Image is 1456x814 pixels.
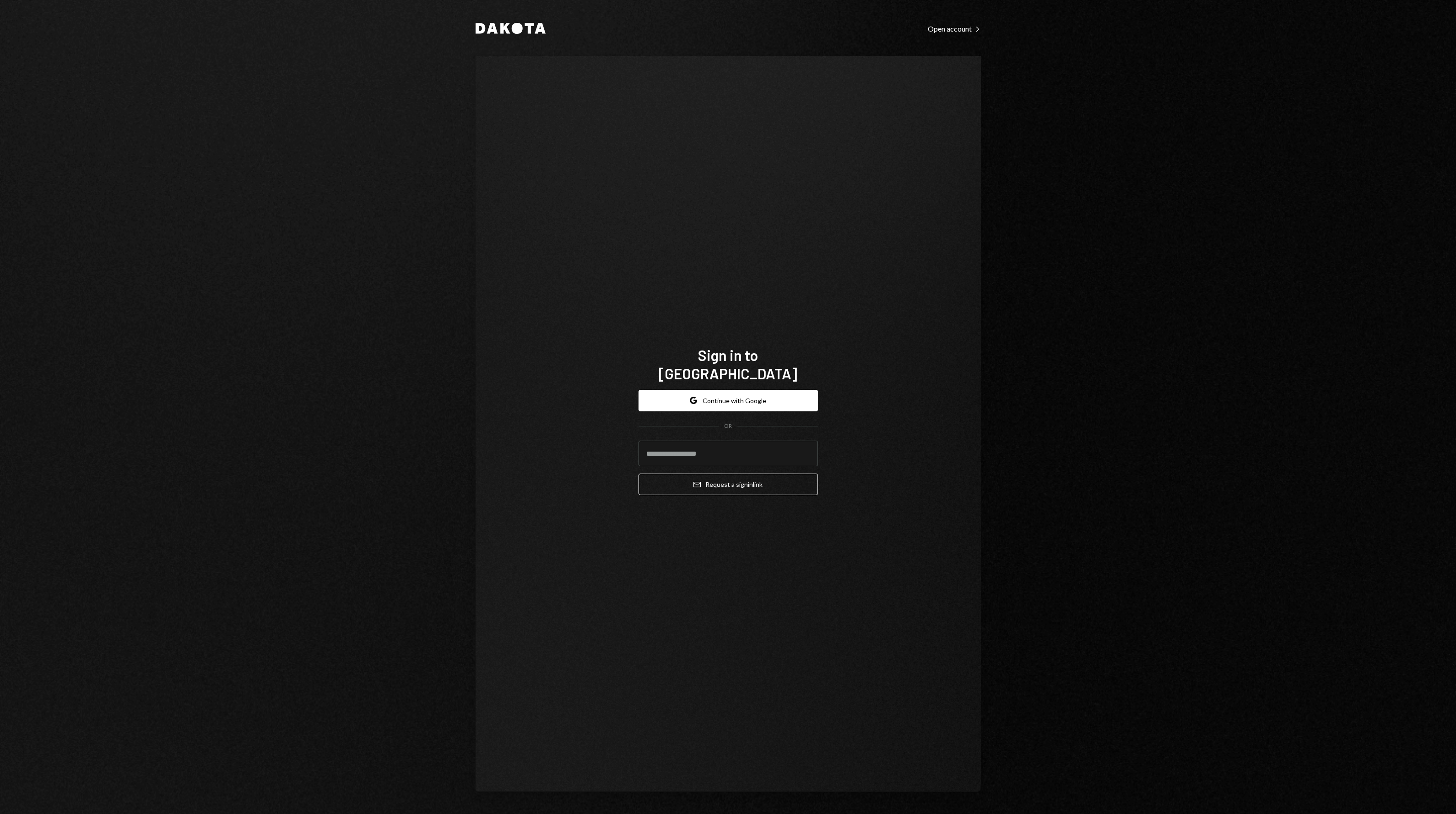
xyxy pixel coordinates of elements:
h1: Sign in to [GEOGRAPHIC_DATA] [639,346,818,383]
button: Continue with Google [639,390,818,411]
div: Open account [928,24,981,33]
div: OR [724,422,732,430]
button: Request a signinlink [639,474,818,495]
a: Open account [928,23,981,33]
